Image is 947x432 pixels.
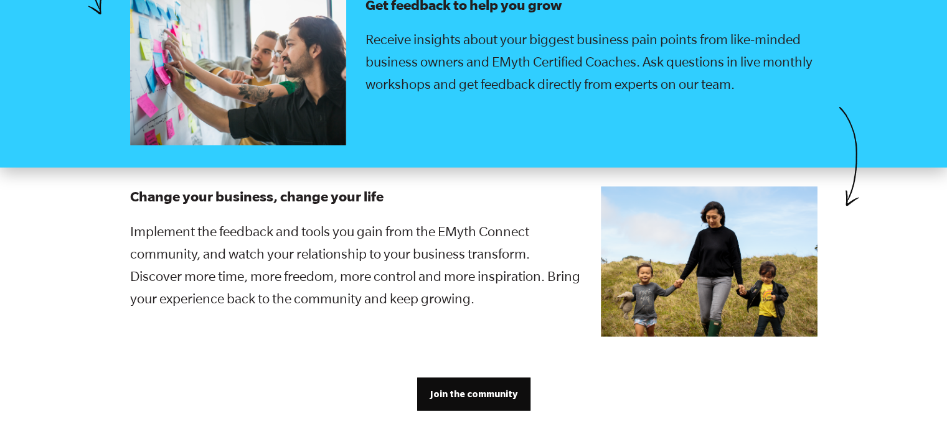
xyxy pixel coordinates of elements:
[601,186,817,337] img: EC_LP_Sales_HOW_Change
[885,372,947,432] div: Sohbet Aracı
[417,378,530,410] a: Join the community
[130,220,582,310] p: Implement the feedback and tools you gain from the EMyth Connect community, and watch your relati...
[365,28,817,95] p: Receive insights about your biggest business pain points from like-minded business owners and EMy...
[130,186,582,206] h3: Change your business, change your life
[885,372,947,432] iframe: Chat Widget
[430,387,517,401] span: Join the community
